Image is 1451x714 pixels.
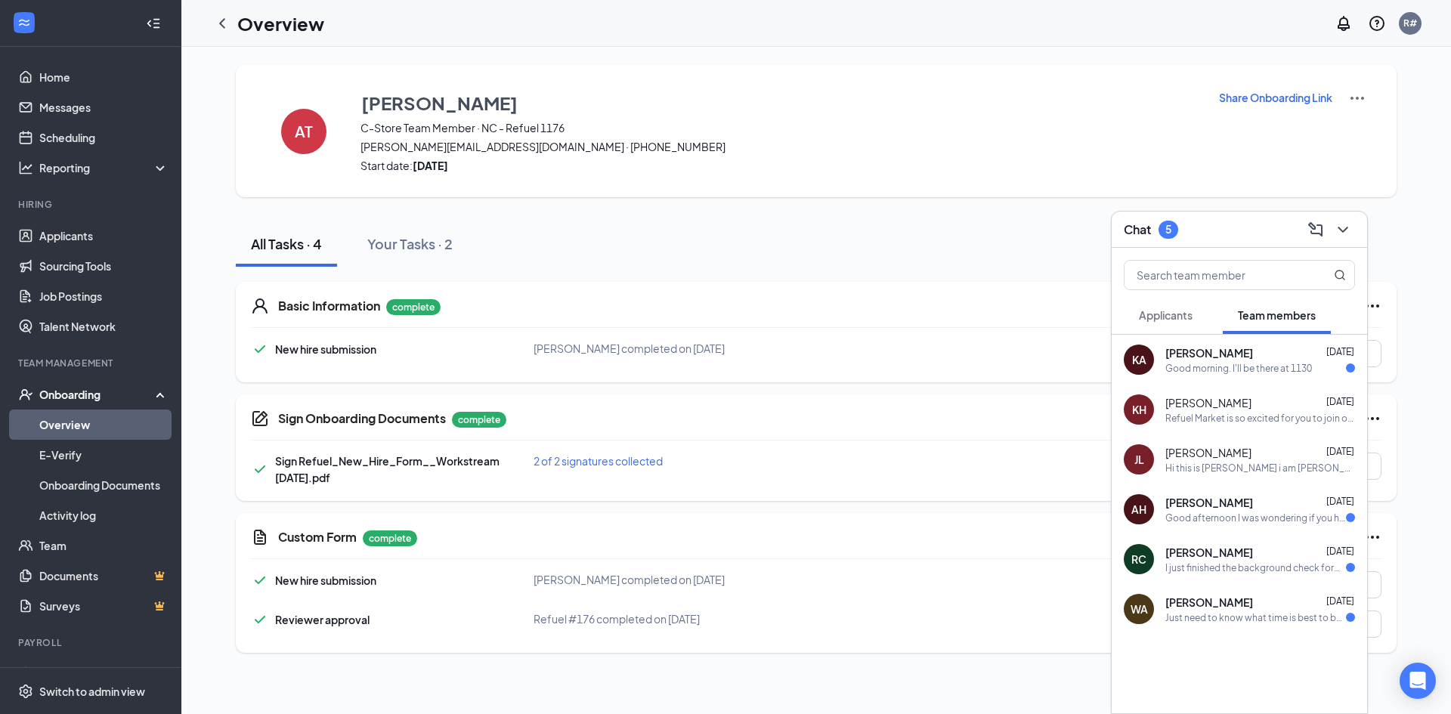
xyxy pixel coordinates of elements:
div: WA [1131,601,1148,617]
svg: Collapse [146,16,161,31]
img: More Actions [1348,89,1366,107]
div: Your Tasks · 2 [367,234,453,253]
div: Hiring [18,198,166,211]
svg: WorkstreamLogo [17,15,32,30]
svg: Checkmark [251,340,269,358]
span: [PERSON_NAME] [1165,545,1253,560]
h5: Basic Information [278,298,380,314]
svg: CustomFormIcon [251,528,269,546]
a: Activity log [39,500,169,530]
h4: AT [295,126,313,137]
span: [PERSON_NAME] [1165,495,1253,510]
a: Applicants [39,221,169,251]
div: 5 [1165,223,1171,236]
p: Share Onboarding Link [1219,90,1332,105]
a: Job Postings [39,281,169,311]
span: Sign Refuel_New_Hire_Form__Workstream [DATE].pdf [275,454,500,484]
div: KA [1132,352,1146,367]
p: complete [452,412,506,428]
div: KH [1132,402,1146,417]
span: [PERSON_NAME] [1165,345,1253,360]
svg: ChevronLeft [213,14,231,32]
div: Just need to know what time is best to be there [1165,611,1346,624]
svg: Checkmark [251,610,269,629]
a: Scheduling [39,122,169,153]
span: [DATE] [1326,546,1354,557]
svg: CompanyDocumentIcon [251,410,269,428]
svg: QuestionInfo [1368,14,1386,32]
div: R# [1403,17,1417,29]
h3: Chat [1124,221,1151,238]
div: Reporting [39,160,169,175]
span: Start date: [360,158,1199,173]
input: Search team member [1125,261,1304,289]
div: I just finished the background check forms [1165,561,1346,574]
h3: [PERSON_NAME] [361,90,518,116]
a: E-Verify [39,440,169,470]
div: Good afternoon I was wondering if you had any time [DATE] to conduct my interview [1165,512,1346,524]
div: Onboarding [39,387,156,402]
span: New hire submission [275,342,376,356]
a: PayrollCrown [39,659,169,689]
svg: Ellipses [1363,528,1381,546]
span: [PERSON_NAME] completed on [DATE] [534,342,725,355]
svg: Notifications [1335,14,1353,32]
span: [DATE] [1326,496,1354,507]
svg: ComposeMessage [1307,221,1325,239]
span: [PERSON_NAME] [1165,445,1251,460]
svg: Ellipses [1363,410,1381,428]
span: Reviewer approval [275,613,370,626]
span: C-Store Team Member · NC - Refuel 1176 [360,120,1199,135]
svg: Settings [18,684,33,699]
div: Hi this is [PERSON_NAME] i am [PERSON_NAME] confirming everything that i see here but i just woul... [1165,462,1355,474]
button: AT [266,89,342,173]
svg: MagnifyingGlass [1334,269,1346,281]
button: ComposeMessage [1304,218,1328,242]
a: Sourcing Tools [39,251,169,281]
a: DocumentsCrown [39,561,169,591]
svg: User [251,297,269,315]
svg: Checkmark [251,571,269,589]
span: [PERSON_NAME][EMAIL_ADDRESS][DOMAIN_NAME] · [PHONE_NUMBER] [360,139,1199,154]
span: 2 of 2 signatures collected [534,454,663,468]
div: Refuel Market is so excited for you to join our team! Do you know anyone else who might be intere... [1165,412,1355,425]
a: Team [39,530,169,561]
a: Talent Network [39,311,169,342]
button: [PERSON_NAME] [360,89,1199,116]
svg: UserCheck [18,387,33,402]
p: complete [386,299,441,315]
a: Onboarding Documents [39,470,169,500]
p: complete [363,530,417,546]
a: Overview [39,410,169,440]
span: [PERSON_NAME] [1165,395,1251,410]
div: RC [1131,552,1146,567]
div: Good morning. I'll be there at 1130 [1165,362,1312,375]
span: Applicants [1139,308,1193,322]
svg: Analysis [18,160,33,175]
div: Switch to admin view [39,684,145,699]
span: [DATE] [1326,446,1354,457]
h5: Custom Form [278,529,357,546]
span: [DATE] [1326,346,1354,357]
h1: Overview [237,11,324,36]
span: [DATE] [1326,396,1354,407]
span: New hire submission [275,573,376,587]
a: Messages [39,92,169,122]
span: Refuel #176 completed on [DATE] [534,612,700,626]
svg: Ellipses [1363,297,1381,315]
strong: [DATE] [413,159,448,172]
div: JL [1134,452,1144,467]
div: Team Management [18,357,166,369]
svg: Checkmark [251,460,269,478]
span: [PERSON_NAME] completed on [DATE] [534,573,725,586]
button: ChevronDown [1331,218,1355,242]
span: [DATE] [1326,595,1354,607]
span: Team members [1238,308,1316,322]
div: Open Intercom Messenger [1400,663,1436,699]
button: Share Onboarding Link [1218,89,1333,106]
div: AH [1131,502,1146,517]
div: Payroll [18,636,166,649]
svg: ChevronDown [1334,221,1352,239]
span: [PERSON_NAME] [1165,595,1253,610]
